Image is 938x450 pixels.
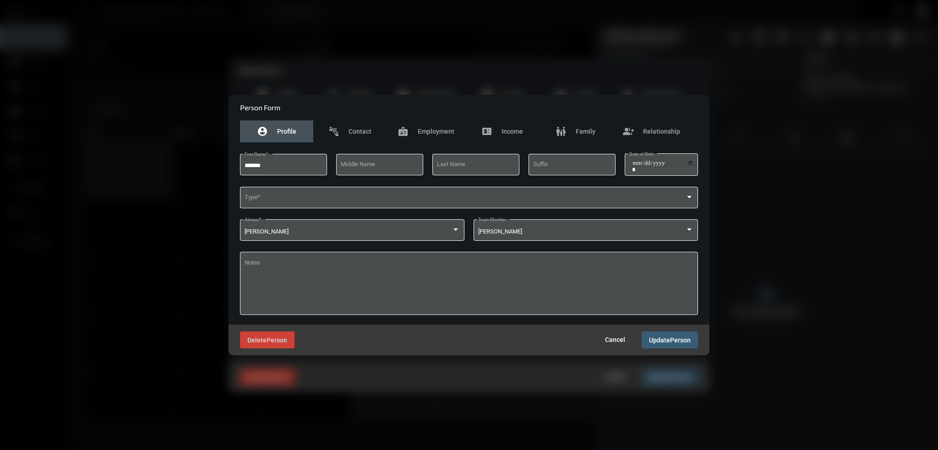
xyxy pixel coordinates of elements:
[257,126,268,137] mat-icon: account_circle
[277,128,296,135] span: Profile
[328,126,339,137] mat-icon: connect_without_contact
[670,336,691,344] span: Person
[481,126,492,137] mat-icon: price_change
[623,126,634,137] mat-icon: group_add
[502,128,523,135] span: Income
[240,331,294,348] button: DeletePerson
[598,331,633,348] button: Cancel
[245,228,289,235] span: [PERSON_NAME]
[576,128,595,135] span: Family
[642,331,698,348] button: UpdatePerson
[398,126,409,137] mat-icon: badge
[649,336,670,344] span: Update
[643,128,680,135] span: Relationship
[478,228,522,235] span: [PERSON_NAME]
[247,336,267,344] span: Delete
[418,128,454,135] span: Employment
[556,126,567,137] mat-icon: family_restroom
[267,336,287,344] span: Person
[605,336,625,343] span: Cancel
[240,103,280,112] h2: Person Form
[349,128,371,135] span: Contact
